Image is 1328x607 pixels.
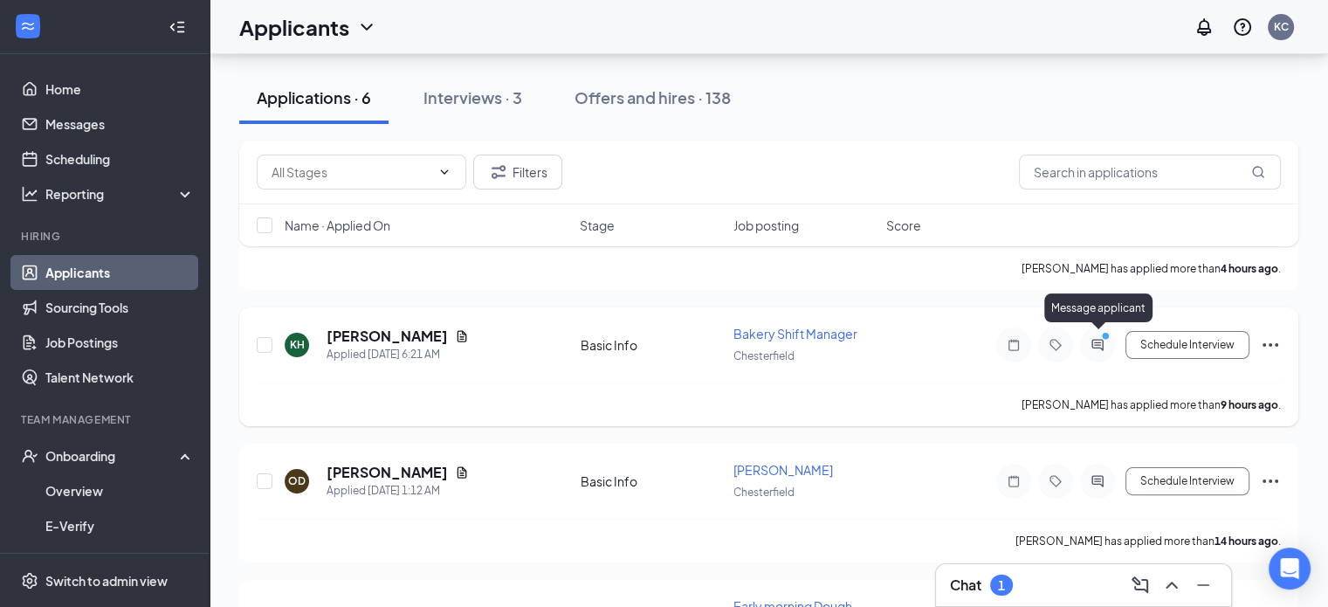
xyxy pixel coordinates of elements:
[45,325,195,360] a: Job Postings
[327,327,448,346] h5: [PERSON_NAME]
[327,482,469,500] div: Applied [DATE] 1:12 AM
[488,162,509,183] svg: Filter
[581,336,723,354] div: Basic Info
[998,578,1005,593] div: 1
[1221,398,1278,411] b: 9 hours ago
[1232,17,1253,38] svg: QuestionInfo
[1125,331,1249,359] button: Schedule Interview
[21,572,38,590] svg: Settings
[1214,535,1278,548] b: 14 hours ago
[1045,474,1066,488] svg: Tag
[45,508,195,543] a: E-Verify
[290,337,305,352] div: KH
[950,576,981,595] h3: Chat
[288,473,306,488] div: OD
[580,217,615,234] span: Stage
[733,217,799,234] span: Job posting
[1087,338,1108,352] svg: ActiveChat
[1045,338,1066,352] svg: Tag
[733,349,795,362] span: Chesterfield
[1022,261,1281,276] p: [PERSON_NAME] has applied more than .
[272,162,430,182] input: All Stages
[1269,548,1311,590] div: Open Intercom Messenger
[733,462,833,478] span: [PERSON_NAME]
[455,466,469,479] svg: Document
[45,107,195,141] a: Messages
[733,486,795,499] span: Chesterfield
[45,543,195,578] a: Onboarding Documents
[1161,575,1182,596] svg: ChevronUp
[1022,397,1281,412] p: [PERSON_NAME] has applied more than .
[327,346,469,363] div: Applied [DATE] 6:21 AM
[169,18,186,36] svg: Collapse
[45,447,180,465] div: Onboarding
[45,141,195,176] a: Scheduling
[1097,331,1118,345] svg: PrimaryDot
[473,155,562,190] button: Filter Filters
[1221,262,1278,275] b: 4 hours ago
[1003,474,1024,488] svg: Note
[1260,471,1281,492] svg: Ellipses
[1189,571,1217,599] button: Minimize
[1015,534,1281,548] p: [PERSON_NAME] has applied more than .
[257,86,371,108] div: Applications · 6
[21,229,191,244] div: Hiring
[356,17,377,38] svg: ChevronDown
[1125,467,1249,495] button: Schedule Interview
[1126,571,1154,599] button: ComposeMessage
[1193,575,1214,596] svg: Minimize
[45,255,195,290] a: Applicants
[21,185,38,203] svg: Analysis
[423,86,522,108] div: Interviews · 3
[45,473,195,508] a: Overview
[45,185,196,203] div: Reporting
[285,217,390,234] span: Name · Applied On
[575,86,731,108] div: Offers and hires · 138
[455,329,469,343] svg: Document
[21,412,191,427] div: Team Management
[1019,155,1281,190] input: Search in applications
[45,360,195,395] a: Talent Network
[19,17,37,35] svg: WorkstreamLogo
[45,572,168,590] div: Switch to admin view
[1194,17,1214,38] svg: Notifications
[1044,293,1153,322] div: Message applicant
[886,217,921,234] span: Score
[1158,571,1186,599] button: ChevronUp
[581,472,723,490] div: Basic Info
[45,72,195,107] a: Home
[437,165,451,179] svg: ChevronDown
[1260,335,1281,355] svg: Ellipses
[1274,19,1289,34] div: KC
[1087,474,1108,488] svg: ActiveChat
[21,447,38,465] svg: UserCheck
[1130,575,1151,596] svg: ComposeMessage
[1251,165,1265,179] svg: MagnifyingGlass
[239,12,349,42] h1: Applicants
[327,463,448,482] h5: [PERSON_NAME]
[733,326,857,341] span: Bakery Shift Manager
[1003,338,1024,352] svg: Note
[45,290,195,325] a: Sourcing Tools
